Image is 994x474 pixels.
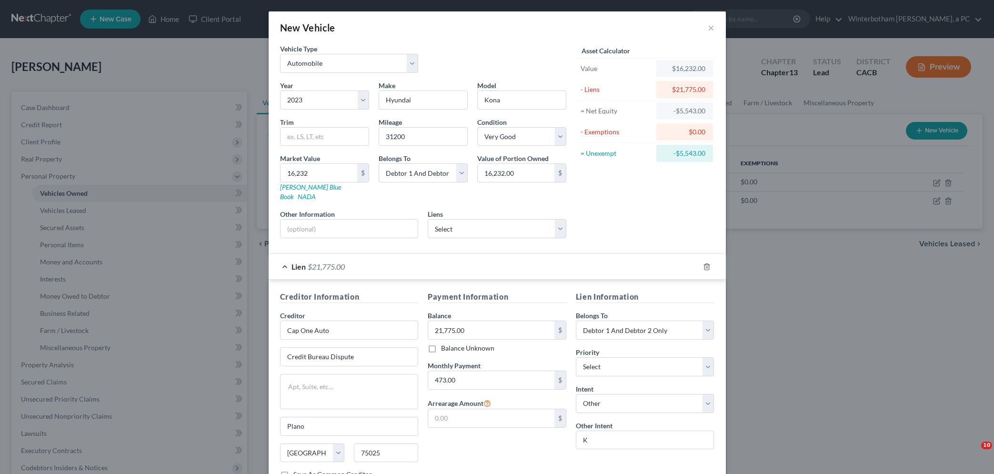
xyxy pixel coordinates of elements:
div: Value [581,64,653,73]
label: Condition [477,117,507,127]
span: Priority [576,348,599,356]
div: $21,775.00 [664,85,705,94]
input: ex. LS, LT, etc [281,128,369,146]
div: $ [554,371,566,389]
input: Specify... [576,431,714,450]
input: 0.00 [428,409,554,427]
div: -$5,543.00 [664,106,705,116]
label: Vehicle Type [280,44,317,54]
div: $0.00 [664,127,705,137]
input: 0.00 [281,164,357,182]
label: Balance Unknown [441,343,494,353]
span: $21,775.00 [308,262,345,271]
input: 0.00 [428,321,554,339]
div: -$5,543.00 [664,149,705,158]
input: Enter zip... [354,444,418,463]
h5: Lien Information [576,291,714,303]
h5: Creditor Information [280,291,419,303]
label: Other Information [280,209,335,219]
iframe: Intercom live chat [962,442,984,464]
h5: Payment Information [428,291,566,303]
div: - Exemptions [581,127,653,137]
label: Other Intent [576,421,612,431]
input: -- [379,128,467,146]
label: Mileage [379,117,402,127]
input: ex. Altima [478,91,566,109]
input: ex. Nissan [379,91,467,109]
div: - Liens [581,85,653,94]
span: Belongs To [379,154,411,162]
label: Asset Calculator [582,46,630,56]
a: [PERSON_NAME] Blue Book [280,183,341,201]
input: 0.00 [428,371,554,389]
div: $ [554,321,566,339]
span: Lien [291,262,306,271]
label: Arrearage Amount [428,397,491,409]
label: Value of Portion Owned [477,153,549,163]
label: Model [477,81,496,91]
div: $ [554,164,566,182]
label: Market Value [280,153,320,163]
span: Creditor [280,312,305,320]
div: New Vehicle [280,21,335,34]
label: Monthly Payment [428,361,481,371]
span: 10 [981,442,992,449]
div: $ [554,409,566,427]
label: Intent [576,384,593,394]
input: Enter address... [281,348,418,366]
div: $16,232.00 [664,64,705,73]
label: Balance [428,311,451,321]
div: = Unexempt [581,149,653,158]
label: Year [280,81,293,91]
a: NADA [298,192,316,201]
input: (optional) [281,220,418,238]
label: Trim [280,117,294,127]
input: Search creditor by name... [280,321,419,340]
button: × [708,22,714,33]
div: $ [357,164,369,182]
input: 0.00 [478,164,554,182]
div: = Net Equity [581,106,653,116]
span: Belongs To [576,312,608,320]
input: Enter city... [281,417,418,435]
label: Liens [428,209,443,219]
span: Make [379,81,395,90]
